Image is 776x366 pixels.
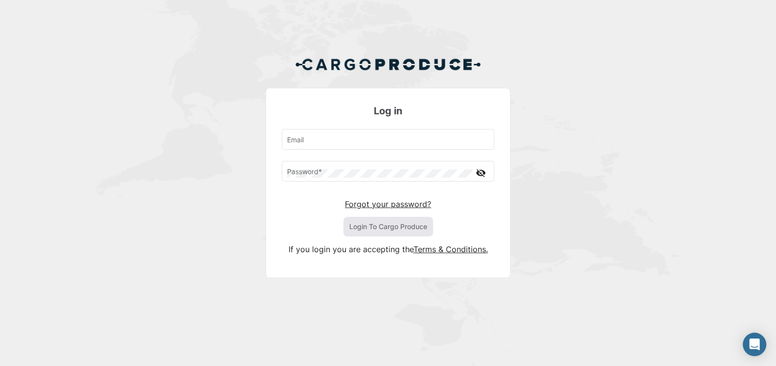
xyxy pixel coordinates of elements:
[295,52,481,76] img: Cargo Produce Logo
[475,167,486,179] mat-icon: visibility_off
[743,333,766,356] div: Open Intercom Messenger
[413,244,488,254] a: Terms & Conditions.
[282,104,494,118] h3: Log in
[345,199,431,209] a: Forgot your password?
[289,244,413,254] span: If you login you are accepting the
